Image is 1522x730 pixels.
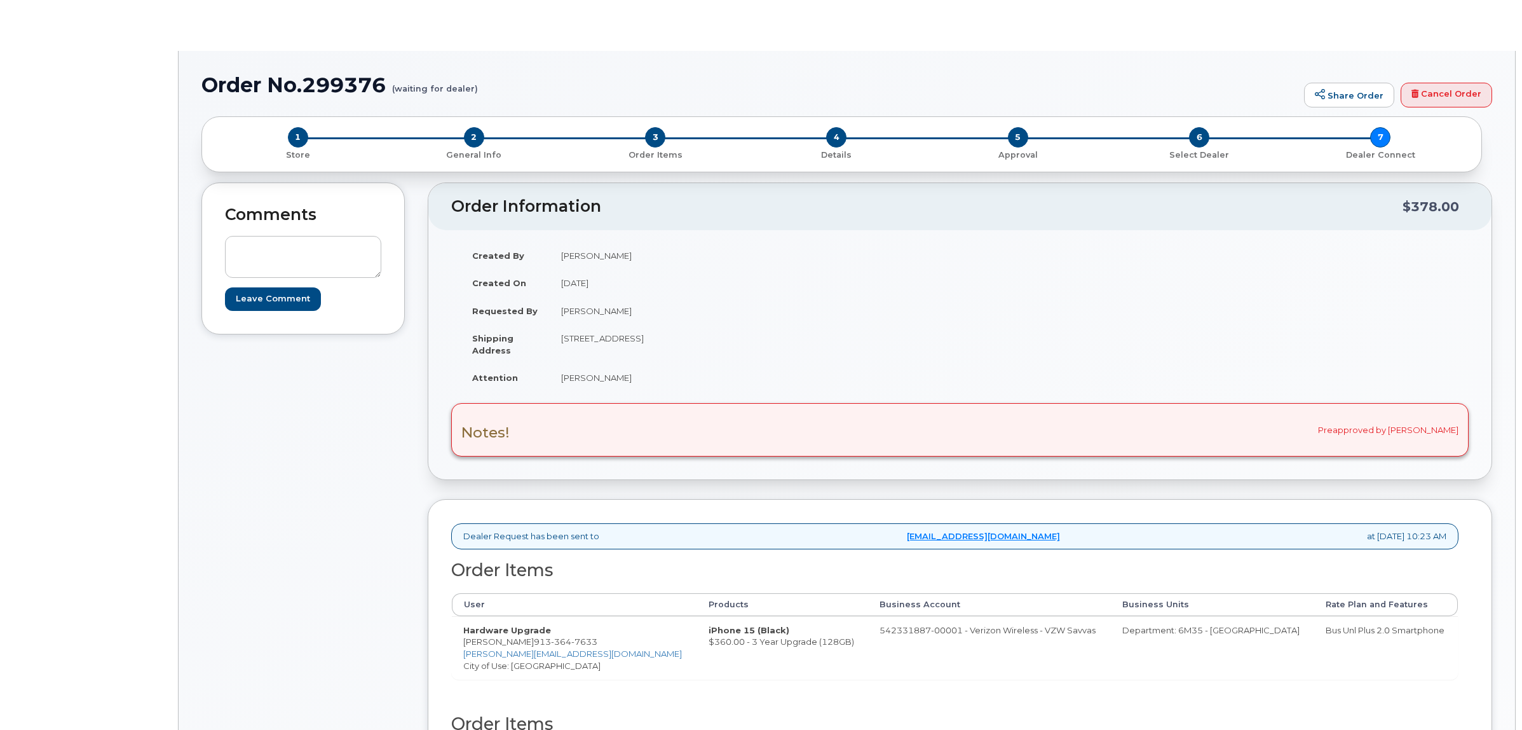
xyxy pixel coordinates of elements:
[225,287,321,311] input: Leave Comment
[388,149,559,161] p: General Info
[1189,127,1209,148] span: 6
[927,148,1108,161] a: 5 Approval
[550,364,951,392] td: [PERSON_NAME]
[1008,127,1028,148] span: 5
[472,306,538,316] strong: Requested By
[697,616,868,679] td: $360.00 - 3 Year Upgrade (128GB)
[451,523,1458,549] div: Dealer Request has been sent to at [DATE] 10:23 AM
[868,616,1111,679] td: 542331887-00001 - Verizon Wireless - VZW Savvas
[201,74,1298,96] h1: Order No.299376
[212,148,383,161] a: 1 Store
[452,593,697,616] th: User
[907,530,1060,542] a: [EMAIL_ADDRESS][DOMAIN_NAME]
[1122,624,1303,637] div: Department: 6M35 - [GEOGRAPHIC_DATA]
[550,242,951,270] td: [PERSON_NAME]
[570,149,741,161] p: Order Items
[451,403,1469,457] div: Preapproved by [PERSON_NAME]
[472,251,524,261] strong: Created By
[451,198,1403,216] h2: Order Information
[288,127,308,148] span: 1
[451,561,1458,580] h2: Order Items
[550,324,951,364] td: [STREET_ADDRESS]
[746,148,927,161] a: 4 Details
[1401,83,1492,108] a: Cancel Order
[697,593,868,616] th: Products
[826,127,846,148] span: 4
[461,425,510,441] h3: Notes!
[463,649,682,659] a: [PERSON_NAME][EMAIL_ADDRESS][DOMAIN_NAME]
[472,373,518,383] strong: Attention
[392,74,478,93] small: (waiting for dealer)
[1314,616,1458,679] td: Bus Unl Plus 2.0 Smartphone
[1108,148,1289,161] a: 6 Select Dealer
[463,625,551,635] strong: Hardware Upgrade
[1113,149,1284,161] p: Select Dealer
[551,637,571,647] span: 364
[464,127,484,148] span: 2
[1111,593,1314,616] th: Business Units
[709,625,789,635] strong: iPhone 15 (Black)
[534,637,597,647] span: 913
[1403,195,1459,219] div: $378.00
[452,616,697,679] td: [PERSON_NAME] City of Use: [GEOGRAPHIC_DATA]
[383,148,564,161] a: 2 General Info
[550,297,951,325] td: [PERSON_NAME]
[217,149,378,161] p: Store
[571,637,597,647] span: 7633
[868,593,1111,616] th: Business Account
[751,149,922,161] p: Details
[932,149,1103,161] p: Approval
[550,269,951,297] td: [DATE]
[225,206,381,224] h2: Comments
[1314,593,1458,616] th: Rate Plan and Features
[472,333,513,355] strong: Shipping Address
[645,127,665,148] span: 3
[1304,83,1394,108] a: Share Order
[565,148,746,161] a: 3 Order Items
[472,278,526,288] strong: Created On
